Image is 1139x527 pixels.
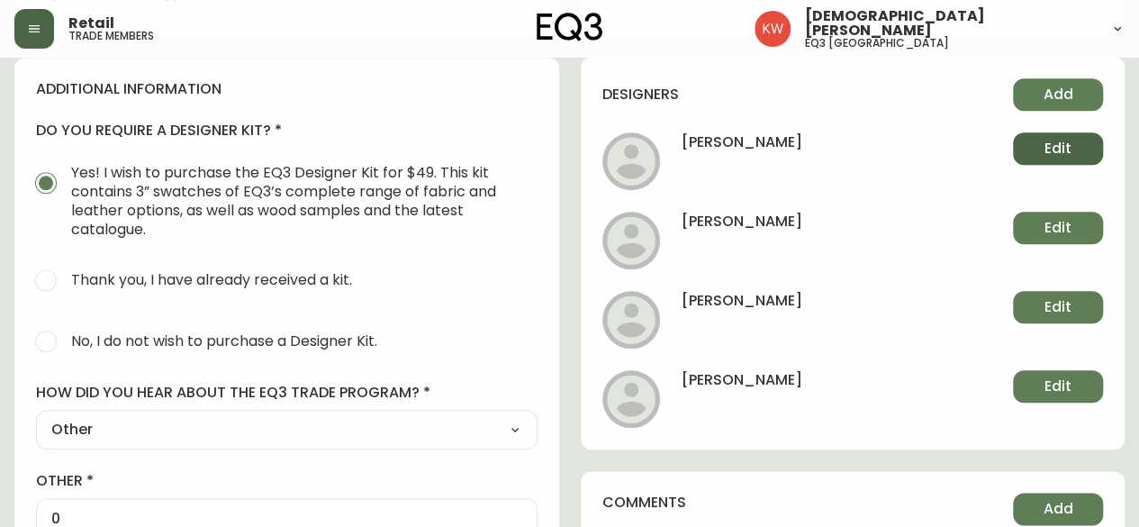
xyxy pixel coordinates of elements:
[68,31,154,41] h5: trade members
[602,85,679,104] h4: designers
[1013,291,1103,323] button: Edit
[1013,370,1103,403] button: Edit
[1013,78,1103,111] button: Add
[36,79,538,99] h4: additional information
[755,11,791,47] img: f33162b67396b0982c40ce2a87247151
[1013,212,1103,244] button: Edit
[36,383,538,403] label: how did you hear about the eq3 trade program?
[36,121,538,141] h4: do you require a designer kit?
[1044,218,1071,238] span: Edit
[805,38,949,49] h5: eq3 [GEOGRAPHIC_DATA]
[68,16,114,31] span: Retail
[682,132,802,165] h4: [PERSON_NAME]
[682,370,802,403] h4: [PERSON_NAME]
[1044,297,1071,317] span: Edit
[1044,499,1073,519] span: Add
[71,332,377,350] span: No, I do not wish to purchase a Designer Kit.
[1044,377,1071,396] span: Edit
[682,291,802,323] h4: [PERSON_NAME]
[537,13,603,41] img: logo
[805,9,1096,38] span: [DEMOGRAPHIC_DATA][PERSON_NAME]
[1013,132,1103,165] button: Edit
[1013,493,1103,525] button: Add
[71,163,523,239] span: Yes! I wish to purchase the EQ3 Designer Kit for $49. This kit contains 3” swatches of EQ3’s comp...
[36,471,538,491] label: other
[682,212,802,244] h4: [PERSON_NAME]
[1044,139,1071,159] span: Edit
[602,493,686,513] h4: comments
[71,270,352,289] span: Thank you, I have already received a kit.
[1044,85,1073,104] span: Add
